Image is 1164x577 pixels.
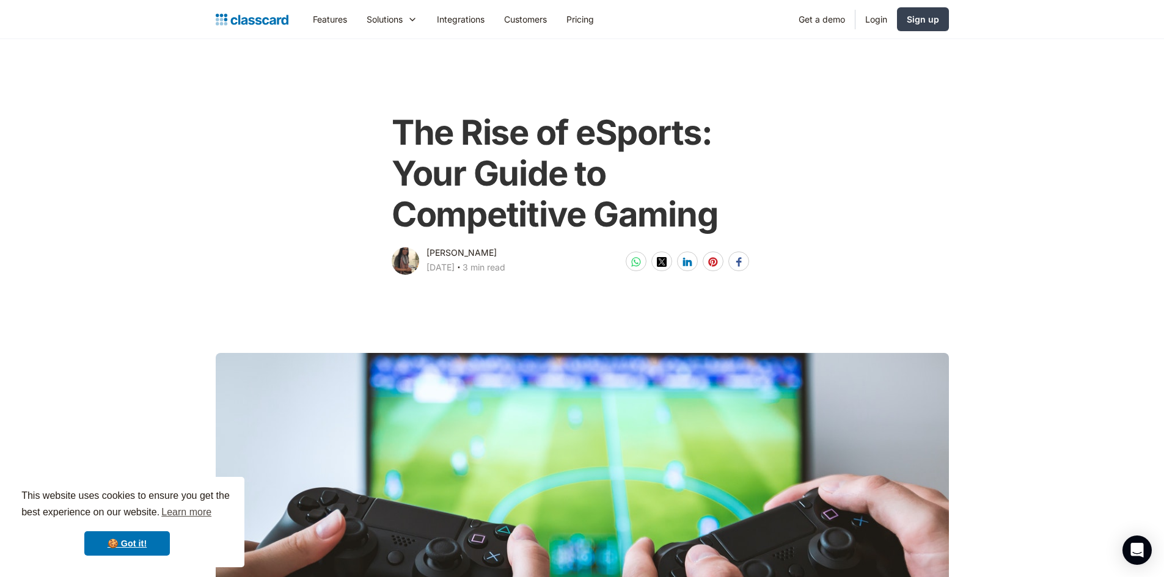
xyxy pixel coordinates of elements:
a: dismiss cookie message [84,531,170,556]
div: Solutions [357,5,427,33]
a: Login [855,5,897,33]
div: Sign up [907,13,939,26]
div: ‧ [455,260,463,277]
div: cookieconsent [10,477,244,567]
a: home [216,11,288,28]
span: This website uses cookies to ensure you get the best experience on our website. [21,488,233,521]
a: Integrations [427,5,494,33]
a: Pricing [557,5,604,33]
div: [DATE] [426,260,455,275]
img: pinterest-white sharing button [708,257,718,267]
a: Sign up [897,7,949,31]
a: Features [303,5,357,33]
img: whatsapp-white sharing button [631,257,641,267]
a: Get a demo [789,5,855,33]
img: twitter-white sharing button [657,257,667,267]
img: linkedin-white sharing button [683,257,692,267]
a: Customers [494,5,557,33]
h1: The Rise of eSports: Your Guide to Competitive Gaming [392,112,772,236]
div: Open Intercom Messenger [1122,535,1152,565]
a: learn more about cookies [159,503,213,521]
div: [PERSON_NAME] [426,245,497,260]
div: 3 min read [463,260,505,275]
img: facebook-white sharing button [734,257,744,267]
div: Solutions [367,13,403,26]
